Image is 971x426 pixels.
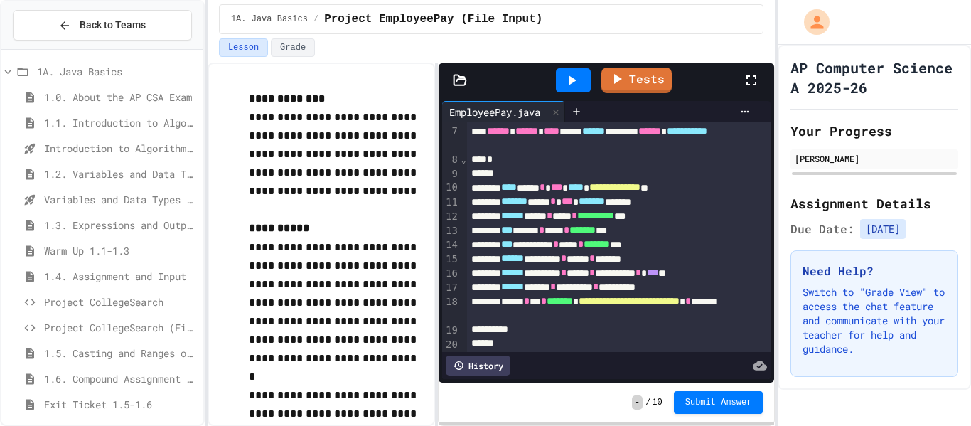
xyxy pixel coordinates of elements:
div: 11 [442,196,460,210]
div: EmployeePay.java [442,105,547,119]
div: 8 [442,153,460,167]
span: Submit Answer [685,397,752,408]
span: 1A. Java Basics [37,64,198,79]
h2: Your Progress [790,121,958,141]
div: My Account [789,6,833,38]
p: Switch to "Grade View" to access the chat feature and communicate with your teacher for help and ... [803,285,946,356]
span: 1.3. Expressions and Output [44,218,198,233]
div: [PERSON_NAME] [795,152,954,165]
h2: Assignment Details [790,193,958,213]
span: 1.4. Assignment and Input [44,269,198,284]
span: Fold line [460,154,467,165]
span: 1.6. Compound Assignment Operators [44,371,198,386]
a: Tests [601,68,672,93]
div: 14 [442,238,460,252]
div: 21 [442,352,460,366]
span: 1.2. Variables and Data Types [44,166,198,181]
button: Submit Answer [674,391,763,414]
button: Lesson [219,38,268,57]
span: Project CollegeSearch (File Input) [44,320,198,335]
div: 18 [442,295,460,324]
div: 9 [442,167,460,181]
span: Fold line [460,112,467,123]
span: Variables and Data Types - Quiz [44,192,198,207]
span: / [645,397,650,408]
div: 20 [442,338,460,352]
div: 7 [442,124,460,153]
button: Grade [271,38,315,57]
span: Introduction to Algorithms, Programming, and Compilers [44,141,198,156]
h3: Need Help? [803,262,946,279]
span: 1.0. About the AP CSA Exam [44,90,198,105]
span: 1A. Java Basics [231,14,308,25]
span: - [632,395,643,410]
span: Project CollegeSearch [44,294,198,309]
div: 16 [442,267,460,281]
h1: AP Computer Science A 2025-26 [790,58,958,97]
span: Project EmployeePay (File Input) [324,11,542,28]
span: 1.5. Casting and Ranges of Values [44,346,198,361]
span: Exit Ticket 1.5-1.6 [44,397,198,412]
span: / [313,14,318,25]
div: 17 [442,281,460,295]
span: Back to Teams [80,18,146,33]
div: 13 [442,224,460,238]
div: EmployeePay.java [442,101,565,122]
button: Back to Teams [13,10,192,41]
div: 10 [442,181,460,195]
span: 1.1. Introduction to Algorithms, Programming, and Compilers [44,115,198,130]
span: [DATE] [860,219,906,239]
span: 10 [652,397,662,408]
div: 19 [442,324,460,338]
div: History [446,356,510,376]
span: Warm Up 1.1-1.3 [44,243,198,258]
div: 12 [442,210,460,224]
div: 15 [442,252,460,267]
span: Due Date: [790,220,854,238]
